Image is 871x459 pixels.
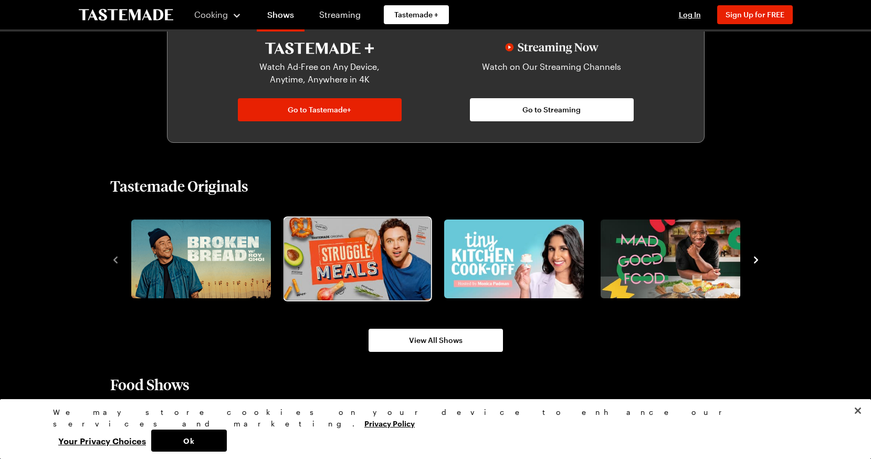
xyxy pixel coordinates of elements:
[440,216,596,301] div: 3 / 8
[127,216,284,301] div: 1 / 8
[131,220,271,298] img: Broken Bread
[679,10,701,19] span: Log In
[53,406,809,452] div: Privacy
[257,2,305,32] a: Shows
[53,406,809,430] div: We may store cookies on your device to enhance our services and marketing.
[288,105,351,115] span: Go to Tastemade+
[505,43,599,54] img: Streaming
[129,220,269,298] a: Broken Bread
[444,220,584,298] img: Tiny Kitchen Cook-Off
[110,253,121,265] button: navigate to previous item
[522,105,581,115] span: Go to Streaming
[470,98,634,121] a: Go to Streaming
[601,220,740,298] img: Mad Good Food
[751,253,761,265] button: navigate to next item
[476,60,627,86] p: Watch on Our Streaming Channels
[284,217,431,300] img: Struggle Meals
[194,2,242,27] button: Cooking
[717,5,793,24] button: Sign Up for FREE
[53,430,151,452] button: Your Privacy Choices
[409,335,463,346] span: View All Shows
[284,216,440,301] div: 2 / 8
[110,375,190,394] h2: Food Shows
[286,220,425,298] a: Struggle Meals
[599,220,738,298] a: Mad Good Food
[442,220,582,298] a: Tiny Kitchen Cook-Off
[151,430,227,452] button: Ok
[244,60,395,86] p: Watch Ad-Free on Any Device, Anytime, Anywhere in 4K
[394,9,438,20] span: Tastemade +
[846,399,869,422] button: Close
[364,418,415,428] a: More information about your privacy, opens in a new tab
[265,43,374,54] img: Tastemade+
[194,9,228,19] span: Cooking
[238,98,402,121] a: Go to Tastemade+
[669,9,711,20] button: Log In
[369,329,503,352] a: View All Shows
[726,10,784,19] span: Sign Up for FREE
[79,9,173,21] a: To Tastemade Home Page
[596,216,753,301] div: 4 / 8
[110,176,248,195] h2: Tastemade Originals
[384,5,449,24] a: Tastemade +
